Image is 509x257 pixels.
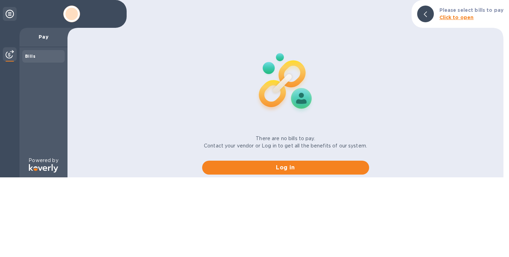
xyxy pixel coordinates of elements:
p: Powered by [29,157,58,164]
img: Logo [29,164,58,172]
b: Please select bills to pay [439,7,503,13]
b: Click to open [439,15,474,20]
span: Log in [208,163,364,172]
p: There are no bills to pay. Contact your vendor or Log in to get all the benefits of our system. [204,135,367,150]
p: Pay [25,33,62,40]
b: Bills [25,54,35,59]
button: Log in [202,161,369,175]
